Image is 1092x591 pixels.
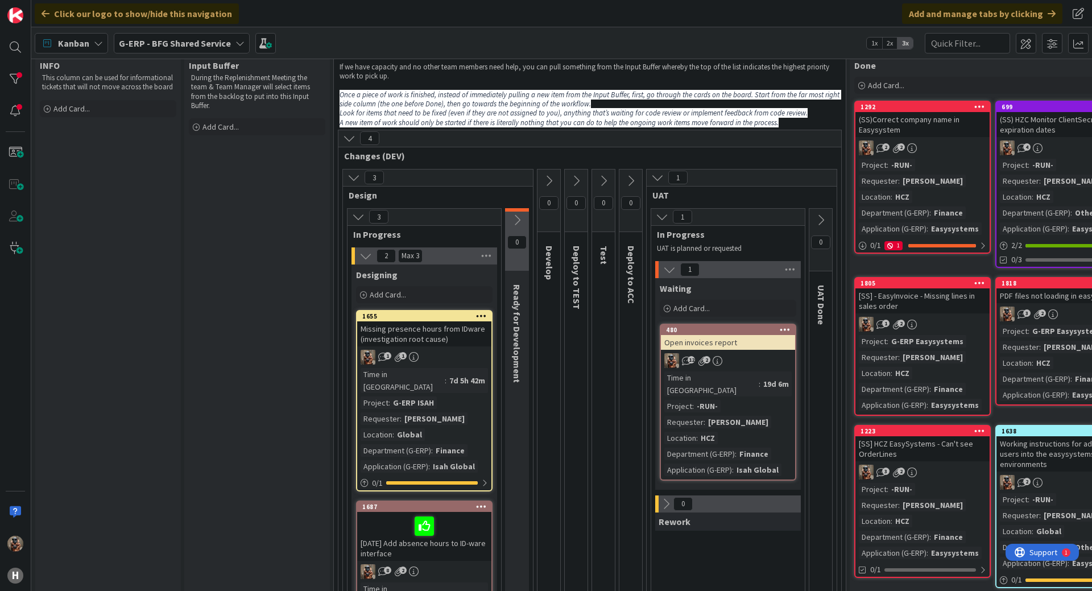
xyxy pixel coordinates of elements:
div: 480Open invoices report [661,325,795,350]
div: Isah Global [734,464,781,476]
a: 1292(SS)Correct company name in EasysystemVKProject:-RUN-Requester:[PERSON_NAME]Location:HCZDepar... [854,101,991,254]
div: 1292(SS)Correct company name in Easysystem [855,102,990,137]
div: VK [855,465,990,480]
img: VK [664,353,679,368]
span: : [929,206,931,219]
div: Application (G-ERP) [664,464,732,476]
div: [PERSON_NAME] [705,416,771,428]
span: 0 [507,235,527,249]
div: HCZ [1033,191,1053,203]
span: 0 [811,235,830,249]
span: 0 [594,196,613,210]
span: 1x [867,38,882,49]
div: Project [1000,325,1028,337]
div: 1805 [861,279,990,287]
span: : [445,374,446,387]
div: Department (G-ERP) [1000,541,1070,553]
span: Deploy to ACC [626,246,637,304]
img: VK [1000,475,1015,490]
span: : [1039,341,1041,353]
span: 2 [1023,478,1031,485]
span: : [898,499,900,511]
div: Department (G-ERP) [859,206,929,219]
img: VK [361,564,375,579]
div: 1805[SS] - EasyInvoice - Missing lines in sales order [855,278,990,313]
span: : [1070,373,1072,385]
span: Kanban [58,36,89,50]
span: : [1068,557,1069,569]
img: VK [7,536,23,552]
div: Finance [931,206,966,219]
div: [SS] - EasyInvoice - Missing lines in sales order [855,288,990,313]
img: VK [859,465,874,480]
span: Design [349,189,519,201]
span: Add Card... [868,80,904,90]
span: Add Card... [202,122,239,132]
div: [DATE] Add absence hours to ID-ware interface [357,512,491,561]
div: 1805 [855,278,990,288]
span: Designing [356,269,398,280]
div: 7d 5h 42m [446,374,488,387]
div: Time in [GEOGRAPHIC_DATA] [664,371,759,396]
div: Requester [859,175,898,187]
div: HCZ [1033,357,1053,369]
div: Easysystems [928,222,982,235]
p: If we have capacity and no other team members need help, you can pull something from the Input Bu... [340,63,840,81]
div: 1223[SS] HCZ EasySystems - Can't see OrderLines [855,426,990,461]
div: HCZ [892,515,912,527]
span: : [926,222,928,235]
span: 3 [369,210,388,224]
div: 19d 6m [760,378,792,390]
div: Time in [GEOGRAPHIC_DATA] [361,368,445,393]
span: : [887,483,888,495]
div: Location [664,432,696,444]
div: Application (G-ERP) [859,222,926,235]
span: 8 [384,567,391,574]
span: Ready for Development [511,284,523,383]
div: Location [1000,357,1032,369]
div: Global [394,428,425,441]
span: : [392,428,394,441]
div: Requester [1000,509,1039,522]
span: : [696,432,698,444]
img: VK [859,140,874,155]
span: Deploy to TEST [571,246,582,309]
span: : [431,444,433,457]
div: Requester [859,499,898,511]
div: HCZ [698,432,718,444]
span: 1 [882,320,890,327]
span: : [692,400,694,412]
a: 1655Missing presence hours from IDware (investigation root cause)VKTime in [GEOGRAPHIC_DATA]:7d 5... [356,310,493,491]
span: : [926,399,928,411]
span: 3 [882,468,890,475]
div: VK [855,317,990,332]
span: : [428,460,430,473]
div: Location [1000,191,1032,203]
div: 480 [666,326,795,334]
span: In Progress [353,229,487,240]
div: Add and manage tabs by clicking [902,3,1062,24]
div: 1223 [855,426,990,436]
div: H [7,568,23,584]
div: -RUN- [888,483,915,495]
div: 1655Missing presence hours from IDware (investigation root cause) [357,311,491,346]
span: 2 [1039,309,1046,317]
span: : [1068,389,1069,401]
span: 0 / 1 [372,477,383,489]
div: Application (G-ERP) [859,399,926,411]
div: [PERSON_NAME] [900,499,966,511]
span: UAT Done [816,285,827,325]
span: Add Card... [53,104,90,114]
div: 1687 [362,503,491,511]
span: : [704,416,705,428]
span: 0/1 [870,564,881,576]
div: (SS)Correct company name in Easysystem [855,112,990,137]
div: 1687 [357,502,491,512]
input: Quick Filter... [925,33,1010,53]
span: 2 [897,143,905,151]
div: 1292 [855,102,990,112]
span: : [400,412,402,425]
div: Department (G-ERP) [1000,373,1070,385]
span: : [388,396,390,409]
span: : [1039,509,1041,522]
